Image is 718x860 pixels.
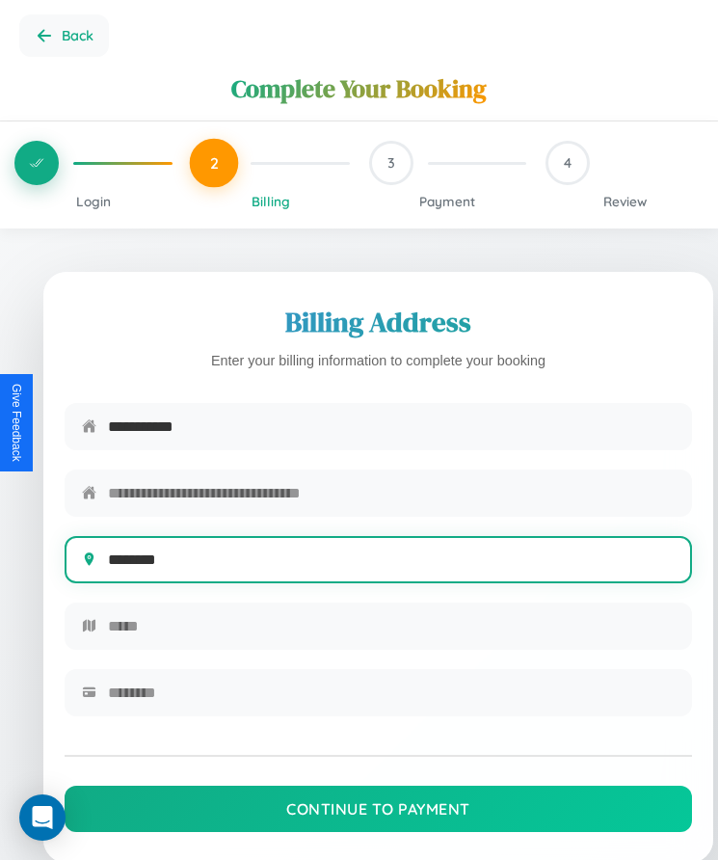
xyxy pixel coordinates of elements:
span: Billing [252,193,290,209]
div: Open Intercom Messenger [19,794,66,841]
p: Enter your billing information to complete your booking [65,349,692,374]
span: Login [76,193,111,209]
button: Go back [19,14,109,57]
span: Payment [419,193,475,209]
span: 3 [387,154,395,172]
button: Continue to Payment [65,786,692,832]
span: 4 [564,154,572,172]
h2: Billing Address [65,303,692,341]
span: 2 [209,153,218,173]
h1: Complete Your Booking [231,71,487,106]
span: Review [603,193,647,209]
div: Give Feedback [10,384,23,462]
